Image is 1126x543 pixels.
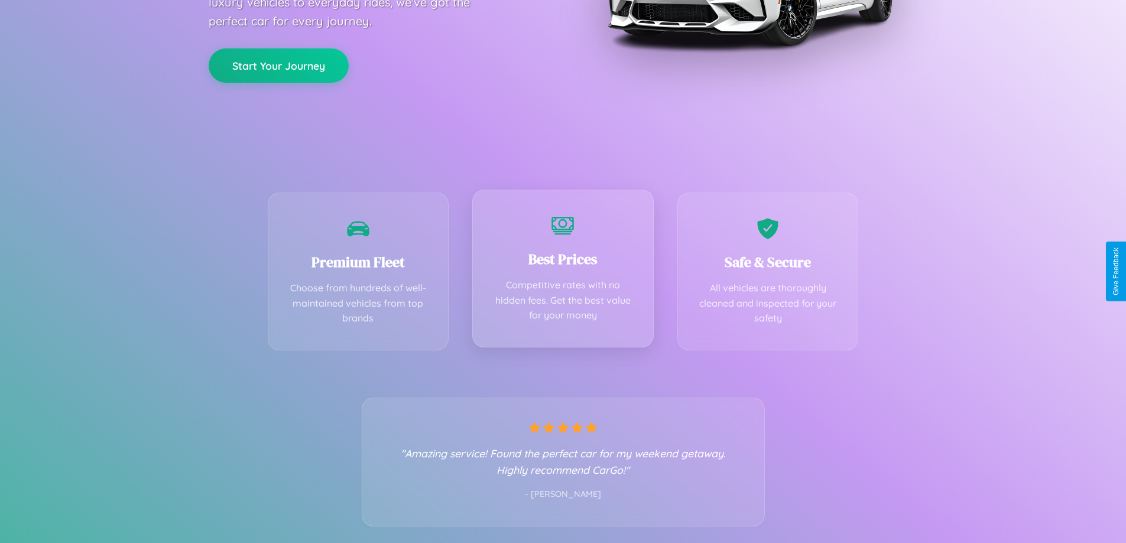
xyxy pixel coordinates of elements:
div: Give Feedback [1112,248,1120,295]
button: Start Your Journey [209,48,349,83]
h3: Safe & Secure [696,252,841,272]
p: All vehicles are thoroughly cleaned and inspected for your safety [696,281,841,326]
h3: Premium Fleet [286,252,431,272]
p: - [PERSON_NAME] [386,487,741,502]
h3: Best Prices [491,249,635,269]
p: "Amazing service! Found the perfect car for my weekend getaway. Highly recommend CarGo!" [386,445,741,478]
p: Competitive rates with no hidden fees. Get the best value for your money [491,278,635,323]
p: Choose from hundreds of well-maintained vehicles from top brands [286,281,431,326]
